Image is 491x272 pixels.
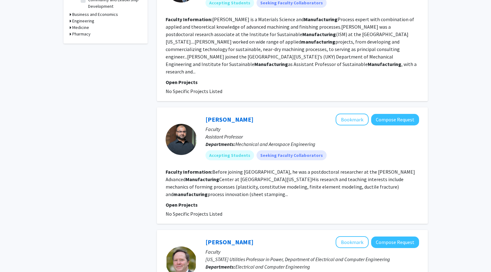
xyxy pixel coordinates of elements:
span: No Specific Projects Listed [166,211,222,217]
mat-chip: Seeking Faculty Collaborators [257,150,327,160]
b: Departments: [205,264,235,270]
p: Faculty [205,248,419,256]
b: Faculty Information: [166,16,212,22]
span: Mechanical and Aerospace Engineering [235,141,315,147]
h3: Pharmacy [72,31,91,37]
b: manufacturing [173,191,208,197]
fg-read-more: Before joining [GEOGRAPHIC_DATA], he was a postdoctoral researcher at the [PERSON_NAME] Advanced ... [166,169,415,197]
b: Manufacturing [254,61,288,67]
mat-chip: Accepting Students [205,150,254,160]
p: Assistant Professor [205,133,419,140]
b: Manufacturing [302,31,336,37]
fg-read-more: [PERSON_NAME] is a Materials Science and Process expert with combination of applied and theoretic... [166,16,417,75]
b: Manufacturing [304,16,338,22]
p: Faculty [205,125,419,133]
b: Manufacturing [368,61,401,67]
b: Faculty Information: [166,169,212,175]
b: manufacturing [301,39,335,45]
p: Open Projects [166,201,419,209]
p: [US_STATE] Utilities Professor in Power, Department of Electrical and Computer Engineering [205,256,419,263]
a: [PERSON_NAME] [205,115,253,123]
button: Compose Request to Lawrence Holloway [371,237,419,248]
b: Departments: [205,141,235,147]
button: Compose Request to Madhav Baral [371,114,419,125]
span: No Specific Projects Listed [166,88,222,94]
p: Open Projects [166,78,419,86]
h3: Medicine [72,24,89,31]
button: Add Madhav Baral to Bookmarks [336,114,369,125]
button: Add Lawrence Holloway to Bookmarks [336,236,369,248]
b: Manufacturing [186,176,219,182]
h3: Engineering [72,18,94,24]
iframe: Chat [5,244,26,267]
span: Electrical and Computer Engineering [235,264,310,270]
a: [PERSON_NAME] [205,238,253,246]
h3: Business and Economics [72,11,118,18]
